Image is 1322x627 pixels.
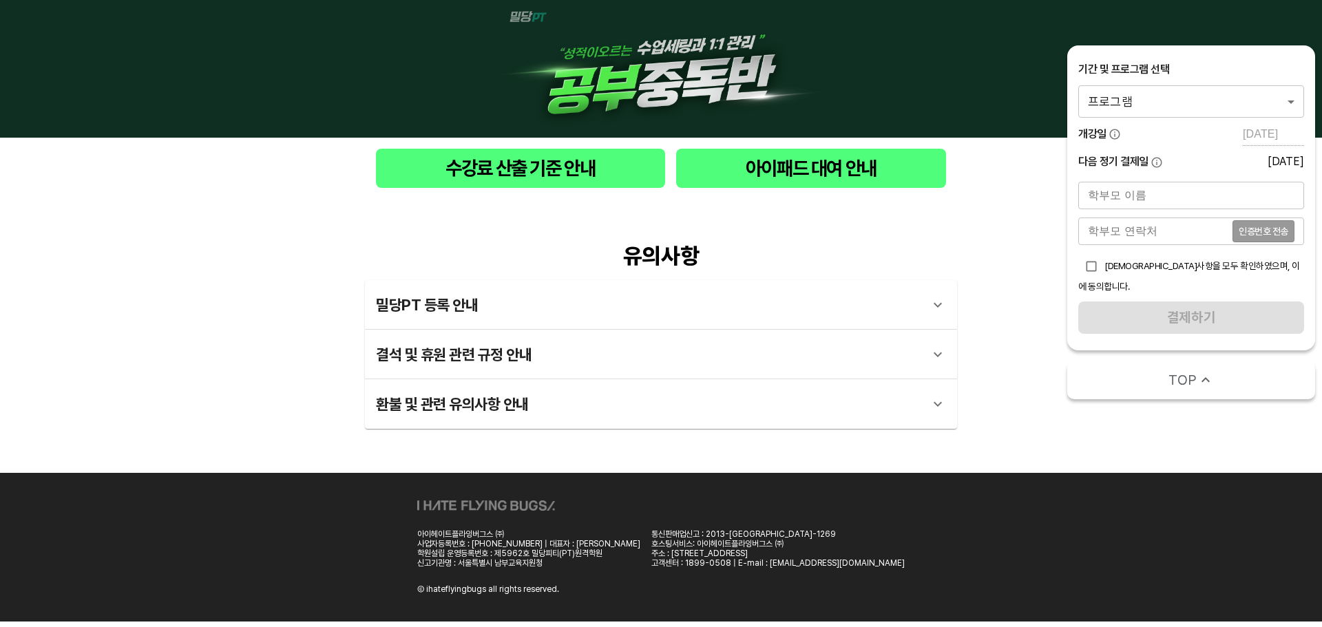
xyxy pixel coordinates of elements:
input: 학부모 연락처를 입력해주세요 [1078,217,1232,245]
span: 다음 정기 결제일 [1078,154,1148,169]
div: 결석 및 휴원 관련 규정 안내 [365,330,957,379]
button: 수강료 산출 기준 안내 [376,149,665,188]
div: 사업자등록번호 : [PHONE_NUMBER] | 대표자 : [PERSON_NAME] [417,539,640,549]
div: 밀당PT 등록 안내 [365,280,957,330]
div: 통신판매업신고 : 2013-[GEOGRAPHIC_DATA]-1269 [651,529,905,539]
span: 개강일 [1078,127,1106,142]
div: [DATE] [1268,155,1304,168]
img: ihateflyingbugs [417,500,555,511]
span: [DEMOGRAPHIC_DATA]사항을 모두 확인하였으며, 이에 동의합니다. [1078,260,1300,292]
div: 고객센터 : 1899-0508 | E-mail : [EMAIL_ADDRESS][DOMAIN_NAME] [651,558,905,568]
div: 유의사항 [365,243,957,269]
div: 호스팅서비스: 아이헤이트플라잉버그스 ㈜ [651,539,905,549]
div: 환불 및 관련 유의사항 안내 [365,379,957,429]
div: 환불 및 관련 유의사항 안내 [376,387,921,421]
span: TOP [1168,370,1197,390]
div: Ⓒ ihateflyingbugs all rights reserved. [417,584,559,594]
div: 기간 및 프로그램 선택 [1078,62,1304,77]
input: 학부모 이름을 입력해주세요 [1078,182,1304,209]
div: 밀당PT 등록 안내 [376,288,921,321]
div: 주소 : [STREET_ADDRESS] [651,549,905,558]
span: 아이패드 대여 안내 [687,154,935,182]
div: 결석 및 휴원 관련 규정 안내 [376,338,921,371]
button: 아이패드 대여 안내 [676,149,946,188]
div: 신고기관명 : 서울특별시 남부교육지원청 [417,558,640,568]
div: 프로그램 [1078,85,1304,117]
div: 학원설립 운영등록번호 : 제5962호 밀당피티(PT)원격학원 [417,549,640,558]
button: TOP [1067,361,1315,399]
span: 수강료 산출 기준 안내 [387,154,654,182]
div: 아이헤이트플라잉버그스 ㈜ [417,529,640,539]
img: 1 [496,11,826,127]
